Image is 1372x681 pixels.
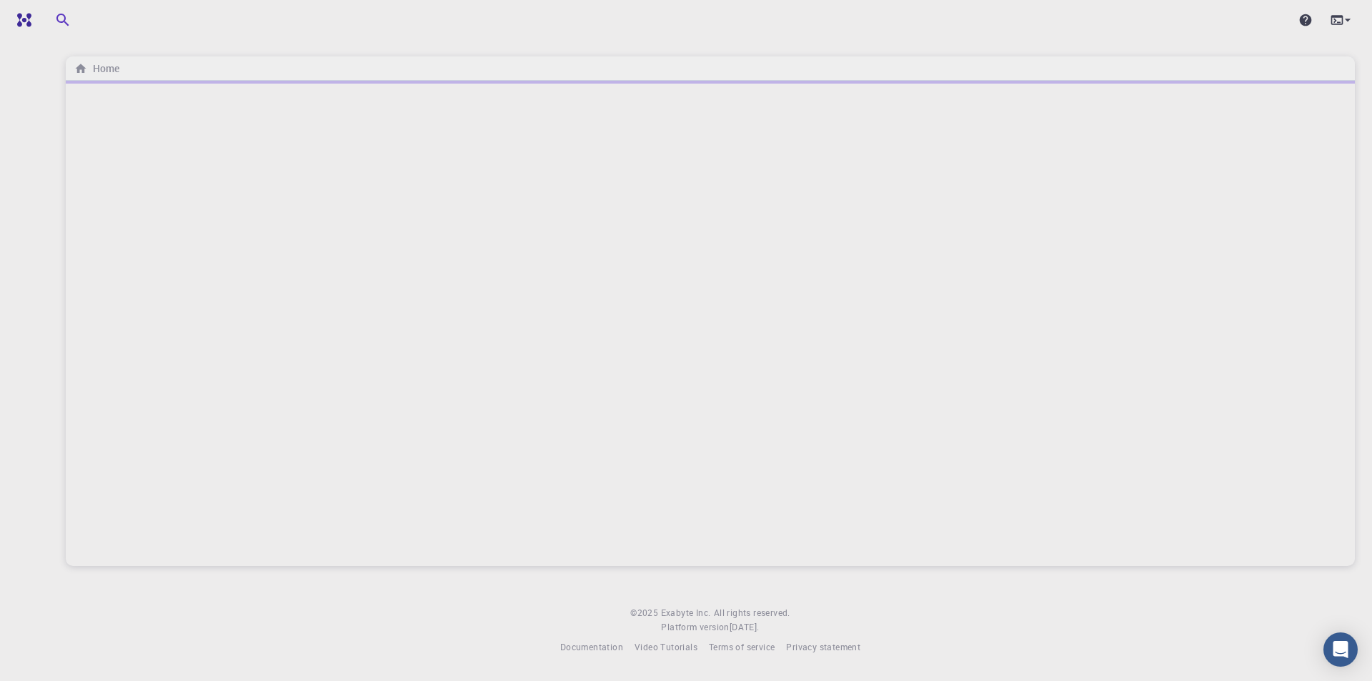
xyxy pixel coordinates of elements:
[635,640,697,655] a: Video Tutorials
[1323,632,1358,667] div: Open Intercom Messenger
[71,61,122,76] nav: breadcrumb
[560,641,623,652] span: Documentation
[786,640,860,655] a: Privacy statement
[714,606,790,620] span: All rights reserved.
[635,641,697,652] span: Video Tutorials
[560,640,623,655] a: Documentation
[661,607,711,618] span: Exabyte Inc.
[786,641,860,652] span: Privacy statement
[661,620,729,635] span: Platform version
[730,621,760,632] span: [DATE] .
[730,620,760,635] a: [DATE].
[709,641,775,652] span: Terms of service
[709,640,775,655] a: Terms of service
[661,606,711,620] a: Exabyte Inc.
[87,61,119,76] h6: Home
[630,606,660,620] span: © 2025
[11,13,31,27] img: logo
